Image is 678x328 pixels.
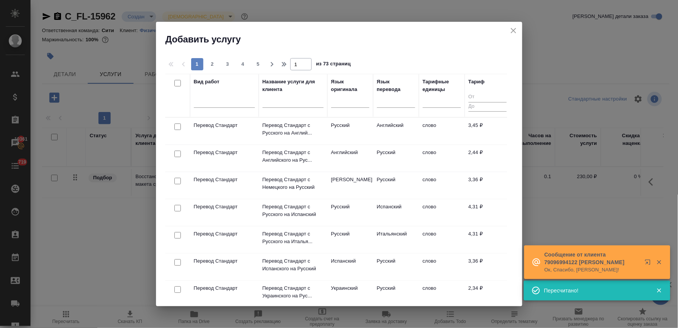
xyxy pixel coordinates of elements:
td: Английский [373,118,419,145]
button: 5 [252,58,264,70]
td: 2,44 ₽ [465,145,511,172]
button: Открыть в новой вкладке [640,255,659,273]
span: 2 [206,60,219,68]
td: [PERSON_NAME] [327,172,373,199]
td: слово [419,199,465,226]
p: Перевод Стандарт [194,122,255,129]
button: Закрыть [651,259,667,266]
td: слово [419,281,465,307]
input: До [469,102,507,112]
td: 4,31 ₽ [465,199,511,226]
p: Перевод Стандарт [194,203,255,211]
p: Сообщение от клиента 79096994122 [PERSON_NAME] [544,251,640,266]
div: Язык перевода [377,78,415,93]
td: Итальянский [373,226,419,253]
div: Вид работ [194,78,220,86]
td: Русский [373,281,419,307]
p: Перевод Стандарт с Испанского на Русский [263,257,324,273]
p: Перевод Стандарт [194,230,255,238]
p: Перевод Стандарт с Немецкого на Русский [263,176,324,191]
button: close [508,25,519,36]
td: Украинский [327,281,373,307]
p: Перевод Стандарт с Украинского на Рус... [263,284,324,300]
div: Пересчитано! [544,287,645,294]
div: Язык оригинала [331,78,369,93]
span: из 73 страниц [316,59,351,70]
p: Перевод Стандарт [194,257,255,265]
td: слово [419,145,465,172]
p: Перевод Стандарт с Русского на Испанский [263,203,324,218]
td: слово [419,172,465,199]
td: 3,36 ₽ [465,172,511,199]
td: Русский [373,253,419,280]
td: Русский [327,118,373,145]
button: 2 [206,58,219,70]
div: Тариф [469,78,485,86]
span: 4 [237,60,249,68]
div: Название услуги для клиента [263,78,324,93]
span: 5 [252,60,264,68]
td: слово [419,253,465,280]
p: Перевод Стандарт с Русского на Италья... [263,230,324,245]
td: Русский [327,199,373,226]
td: слово [419,118,465,145]
td: Испанский [327,253,373,280]
td: слово [419,226,465,253]
span: 3 [222,60,234,68]
p: Перевод Стандарт с Английского на Рус... [263,149,324,164]
input: От [469,93,507,102]
td: 3,36 ₽ [465,253,511,280]
h2: Добавить услугу [166,33,522,45]
td: Испанский [373,199,419,226]
p: Перевод Стандарт [194,176,255,183]
p: Ок, Спасибо, [PERSON_NAME]! [544,266,640,274]
button: Закрыть [651,287,667,294]
td: Русский [373,172,419,199]
p: Перевод Стандарт [194,149,255,156]
p: Перевод Стандарт с Русского на Англий... [263,122,324,137]
td: Русский [373,145,419,172]
button: 3 [222,58,234,70]
td: Русский [327,226,373,253]
td: 2,34 ₽ [465,281,511,307]
td: Английский [327,145,373,172]
td: 3,45 ₽ [465,118,511,145]
div: Тарифные единицы [423,78,461,93]
td: 4,31 ₽ [465,226,511,253]
p: Перевод Стандарт [194,284,255,292]
button: 4 [237,58,249,70]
